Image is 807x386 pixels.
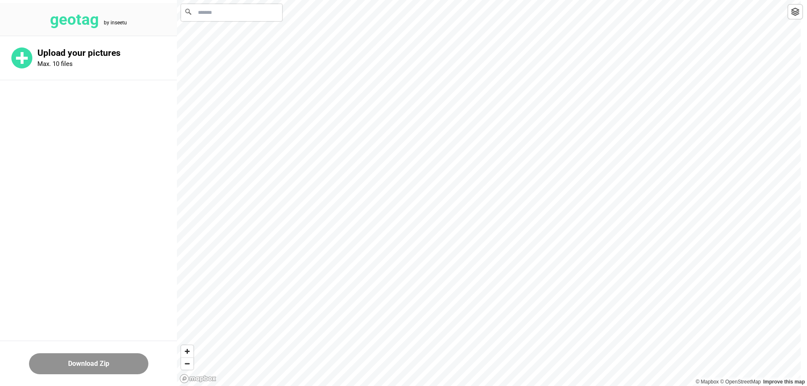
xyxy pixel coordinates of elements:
a: Map feedback [763,379,805,385]
p: Upload your pictures [37,48,177,58]
button: Download Zip [29,353,148,374]
a: Mapbox logo [179,374,216,383]
input: Ricerca [181,4,282,21]
tspan: by inseetu [104,20,127,26]
img: toggleLayer [791,8,799,16]
p: Max. 10 files [37,60,73,68]
a: OpenStreetMap [720,379,761,385]
button: Zoom in [181,345,193,357]
a: Mapbox [696,379,719,385]
tspan: geotag [50,11,99,29]
button: Zoom out [181,357,193,370]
